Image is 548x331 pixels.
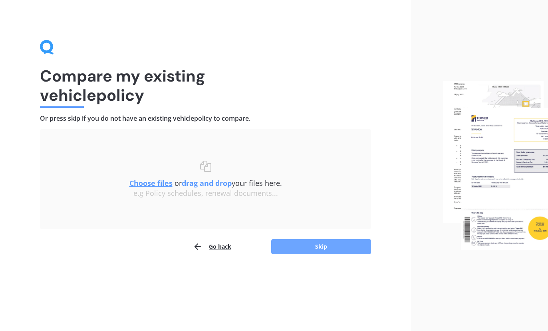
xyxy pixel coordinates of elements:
[443,81,548,251] img: files.webp
[129,178,282,188] span: or your files here.
[182,178,232,188] b: drag and drop
[193,239,231,255] button: Go back
[40,114,371,123] h4: Or press skip if you do not have an existing vehicle policy to compare.
[40,66,371,105] h1: Compare my existing vehicle policy
[129,178,173,188] u: Choose files
[56,189,355,198] div: e.g Policy schedules, renewal documents...
[271,239,371,254] button: Skip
